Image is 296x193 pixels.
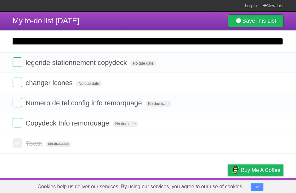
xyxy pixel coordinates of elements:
[13,16,79,25] span: My to-do list [DATE]
[241,165,280,176] span: Buy me a coffee
[31,180,250,193] span: Cookies help us deliver our services. By using our services, you agree to our use of cookies.
[198,179,212,191] a: Terms
[113,121,138,127] span: No due date
[244,179,283,191] a: Suggest a feature
[13,98,22,107] label: Done
[255,18,276,24] b: This List
[13,118,22,127] label: Done
[46,141,71,147] span: No due date
[26,139,44,147] span: Toast
[219,179,236,191] a: Privacy
[13,78,22,87] label: Done
[144,179,157,191] a: About
[26,119,111,127] span: Copydeck Info remorquage
[76,81,101,86] span: No due date
[26,79,74,87] span: changer icones
[145,101,171,107] span: No due date
[228,15,283,27] a: SaveThis List
[26,99,143,107] span: Numero de tel config info remorquage
[165,179,190,191] a: Developers
[130,61,156,66] span: No due date
[26,59,128,67] span: legende stationnement copydeck
[13,138,22,148] label: Done
[231,165,239,175] img: Buy me a coffee
[251,183,263,191] button: OK
[228,164,283,176] a: Buy me a coffee
[13,57,22,67] label: Done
